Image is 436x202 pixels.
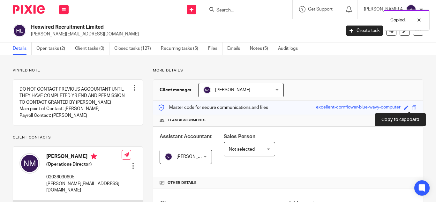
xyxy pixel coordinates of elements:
a: Audit logs [278,42,303,55]
span: Other details [168,180,197,185]
a: Emails [227,42,245,55]
a: Notes (5) [250,42,273,55]
p: Client contacts [13,135,143,140]
input: Search [216,8,273,13]
p: More details [153,68,423,73]
h3: Client manager [160,87,192,93]
a: Recurring tasks (5) [161,42,203,55]
span: Team assignments [168,118,206,123]
a: Client tasks (0) [75,42,109,55]
h4: [PERSON_NAME] [46,153,122,161]
span: Sales Person [224,134,255,139]
img: Pixie [13,5,45,14]
span: Not selected [229,147,255,152]
img: svg%3E [19,153,40,174]
div: excellent-cornflower-blue-wavy-computer [316,104,401,111]
a: Files [208,42,222,55]
img: svg%3E [165,153,172,161]
img: svg%3E [13,24,26,37]
h2: Hexwired Recruitment Limited [31,24,275,31]
p: Copied. [390,17,406,23]
p: [PERSON_NAME][EMAIL_ADDRESS][DOMAIN_NAME] [46,181,122,194]
img: svg%3E [203,86,211,94]
i: Primary [91,153,97,160]
p: Pinned note [13,68,143,73]
a: Open tasks (2) [36,42,70,55]
a: Closed tasks (127) [114,42,156,55]
p: [PERSON_NAME][EMAIL_ADDRESS][DOMAIN_NAME] [31,31,336,37]
img: svg%3E [406,4,416,15]
p: Master code for secure communications and files [158,104,268,111]
p: 02036030605 [46,174,122,180]
a: Details [13,42,32,55]
a: Create task [346,26,383,36]
span: Assistant Accountant [160,134,212,139]
span: [PERSON_NAME] [177,154,212,159]
span: [PERSON_NAME] [215,88,250,92]
h5: (Operations Director) [46,161,122,168]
